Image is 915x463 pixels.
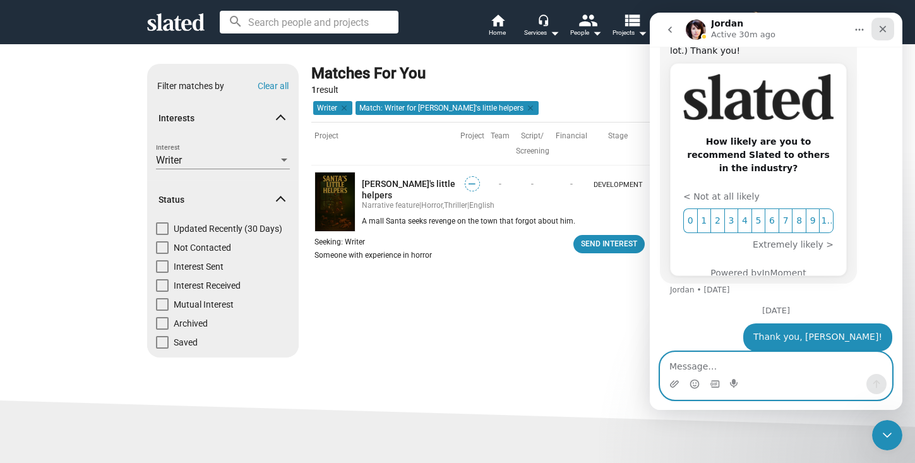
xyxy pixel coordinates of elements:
th: Project [457,122,487,165]
h2: How likely are you to recommend Slated to others in the industry? [33,123,184,162]
button: Soraya MireMe [741,9,771,42]
div: Powered by [33,254,184,267]
mat-expansion-panel-header: Status [147,179,299,220]
mat-chip: Match: Writer for [PERSON_NAME]'s little helpers [356,101,539,115]
div: Someone with experience in horror [314,250,432,260]
button: 6 [115,196,129,220]
div: Jordan • [DATE] [20,274,80,281]
div: Extremely likely > [33,225,184,239]
button: Upload attachment [20,366,30,376]
span: 10 [171,201,182,215]
div: Filter matches by [157,80,224,92]
img: Santa's little helpers [314,172,356,232]
span: Projects [613,25,647,40]
button: Projects [608,13,652,40]
mat-icon: arrow_drop_down [635,25,650,40]
button: Send Interest [573,235,645,253]
div: < Not at all likely [33,177,184,191]
span: 4 [90,201,100,215]
span: Thriller [444,201,467,210]
div: Send Interest [581,238,637,251]
button: 3 [75,196,88,220]
span: Interest Received [174,279,241,292]
a: [PERSON_NAME]'s little helpers [362,178,457,201]
button: 5 [102,196,116,220]
a: Home [475,13,520,40]
th: Financial [553,122,590,165]
span: 1 [49,201,60,215]
mat-expansion-panel-header: Interests [147,99,299,139]
span: Saved [174,336,198,349]
span: Writer [156,154,182,166]
span: 2 [63,201,73,215]
span: Archived [174,317,208,330]
span: Seeking: Writer [314,238,365,246]
span: 6 [117,201,128,215]
mat-icon: headset_mic [537,14,549,25]
span: Home [489,25,506,40]
span: 7 [131,201,141,215]
span: 0 [35,201,46,215]
div: Matches For You [311,64,426,84]
button: Emoji picker [40,366,50,376]
strong: 1 [311,85,316,95]
span: result [311,85,338,95]
mat-icon: people [578,11,596,29]
span: Status [158,194,277,206]
button: Send a message… [217,361,237,382]
mat-icon: view_list [622,11,640,29]
button: People [564,13,608,40]
div: People [570,25,602,40]
button: 1 [47,196,61,220]
span: — [465,178,479,190]
span: 9 [158,201,169,215]
th: Production Start [646,122,709,165]
span: Interest Sent [174,260,224,273]
button: 8 [142,196,156,220]
div: Services [524,25,559,40]
button: Gif picker [60,366,70,376]
div: Thank you, [PERSON_NAME]! [104,318,232,331]
div: Status [147,222,299,355]
span: Interests [158,112,277,124]
button: Clear all [258,81,289,91]
span: 3 [76,201,87,215]
div: A mall Santa seeks revenge on the town that forgot about him. [362,217,768,227]
span: Horror, [421,201,444,210]
span: Not Contacted [174,241,231,254]
span: Updated Recently (30 Days) [174,222,282,235]
span: | [467,201,469,210]
div: Interests [147,141,299,181]
div: [DATE] [10,294,242,311]
iframe: Intercom live chat [650,13,902,410]
button: 7 [129,196,143,220]
th: Project [311,122,362,165]
mat-icon: home [490,13,505,28]
div: - [649,180,705,190]
button: 4 [88,196,102,220]
td: Development [590,165,646,201]
button: 2 [61,196,75,220]
div: Soraya says… [10,311,242,354]
mat-icon: clear [523,102,535,114]
span: English [469,201,494,210]
button: Start recording [80,366,90,376]
mat-icon: clear [337,102,349,114]
td: - [513,165,553,201]
th: Stage [590,122,646,165]
span: Mutual Interest [174,298,234,311]
th: Script/ Screening [513,122,553,165]
td: - [553,165,590,201]
span: 8 [144,201,155,215]
img: Soraya Mire [748,11,763,27]
span: Narrative feature | [362,201,421,210]
mat-chip: Writer [313,101,352,115]
iframe: Intercom live chat [872,420,902,450]
div: Thank you, [PERSON_NAME]! [93,311,242,339]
